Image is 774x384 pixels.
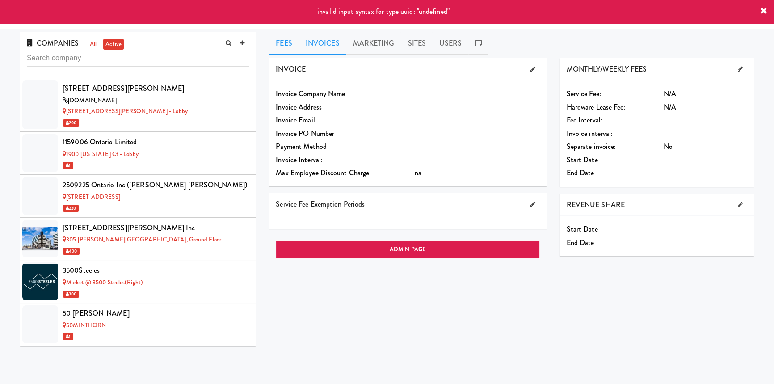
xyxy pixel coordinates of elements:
[433,32,469,55] a: Users
[103,39,124,50] a: active
[276,115,315,125] span: Invoice Email
[664,140,747,153] div: No
[63,178,249,192] div: 2509225 Ontario Inc ([PERSON_NAME] [PERSON_NAME])
[414,166,539,180] div: na
[63,307,249,320] div: 50 [PERSON_NAME]
[276,89,345,99] span: Invoice Company Name
[276,128,334,139] span: Invoice PO Number
[567,155,598,165] span: Start Date
[276,199,365,209] span: Service Fee Exemption Periods
[63,248,80,255] span: 400
[63,321,106,329] a: 50MINTHORN
[567,128,613,139] span: Invoice interval:
[63,291,79,298] span: 300
[276,102,322,112] span: Invoice Address
[567,89,601,99] span: Service Fee:
[63,107,188,115] a: [STREET_ADDRESS][PERSON_NAME] - Lobby
[346,32,401,55] a: Marketing
[27,50,249,67] input: Search company
[567,115,602,125] span: Fee Interval:
[567,64,647,74] span: MONTHLY/WEEKLY FEES
[20,303,256,346] li: 50 [PERSON_NAME]50MINTHORN 1
[20,218,256,261] li: [STREET_ADDRESS][PERSON_NAME] Inc305 [PERSON_NAME][GEOGRAPHIC_DATA], Ground Floor 400
[63,221,249,235] div: [STREET_ADDRESS][PERSON_NAME] Inc
[63,150,139,158] a: 1900 [US_STATE] Ct - Lobby
[567,237,594,248] span: End Date
[276,168,371,178] span: Max Employee Discount Charge:
[664,89,676,99] span: N/A
[63,95,249,106] div: [DOMAIN_NAME]
[20,260,256,303] li: 3500SteelesMarket @ 3500 Steeles(Right) 300
[63,119,79,127] span: 200
[20,132,256,175] li: 1159006 Ontario Limited1900 [US_STATE] Ct - Lobby 1
[276,240,539,259] a: ADMIN PAGE
[664,102,676,112] span: N/A
[63,264,249,277] div: 3500Steeles
[269,32,299,55] a: Fees
[567,102,626,112] span: Hardware Lease Fee:
[317,6,450,17] span: invalid input syntax for type uuid: "undefined"
[63,333,73,340] span: 1
[63,135,249,149] div: 1159006 Ontario Limited
[567,168,594,178] span: End Date
[567,224,598,234] span: Start Date
[20,175,256,218] li: 2509225 Ontario Inc ([PERSON_NAME] [PERSON_NAME])[STREET_ADDRESS] 220
[276,155,323,165] span: Invoice Interval:
[63,162,73,169] span: 1
[63,235,221,244] a: 305 [PERSON_NAME][GEOGRAPHIC_DATA], Ground Floor
[63,205,79,212] span: 220
[27,38,79,48] span: COMPANIES
[63,193,120,201] a: [STREET_ADDRESS]
[567,199,625,210] span: REVENUE SHARE
[63,278,143,287] a: Market @ 3500 Steeles(Right)
[299,32,346,55] a: Invoices
[63,82,249,95] div: [STREET_ADDRESS][PERSON_NAME]
[401,32,433,55] a: Sites
[20,78,256,132] li: [STREET_ADDRESS][PERSON_NAME][DOMAIN_NAME][STREET_ADDRESS][PERSON_NAME] - Lobby 200
[276,141,326,152] span: Payment Method
[276,64,306,74] span: INVOICE
[88,39,99,50] a: all
[567,141,616,152] span: Separate invoice:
